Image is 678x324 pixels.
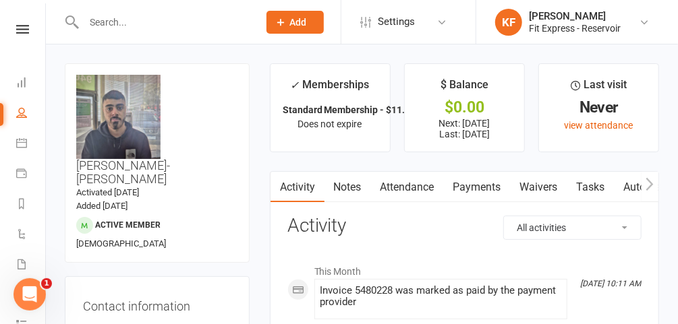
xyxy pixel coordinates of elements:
a: Payments [444,172,511,203]
i: ✓ [291,79,300,92]
a: Reports [16,190,47,220]
time: Added [DATE] [76,201,128,211]
h3: Contact information [83,294,231,313]
span: Settings [378,7,415,37]
a: Attendance [371,172,444,203]
p: Next: [DATE] Last: [DATE] [417,118,512,139]
strong: Standard Membership - $11.95 p/w [283,104,434,115]
button: Add [266,11,324,34]
span: Active member [95,220,161,230]
input: Search... [80,13,249,32]
div: [PERSON_NAME] [529,10,621,22]
div: $0.00 [417,100,512,115]
a: Waivers [511,172,567,203]
a: Payments [16,160,47,190]
a: Notes [324,172,371,203]
span: 1 [41,278,52,289]
a: Tasks [567,172,615,203]
div: KF [495,9,522,36]
div: $ Balance [441,76,488,100]
a: Calendar [16,129,47,160]
h3: Activity [287,216,642,236]
a: Dashboard [16,69,47,99]
h3: [PERSON_NAME]-[PERSON_NAME] [76,75,238,186]
div: Invoice 5480228 was marked as paid by the payment provider [320,285,561,308]
a: Activity [271,172,324,203]
div: Last visit [571,76,627,100]
span: Does not expire [298,119,362,129]
a: view attendance [564,120,633,131]
div: Never [551,100,646,115]
iframe: Intercom live chat [13,278,46,311]
time: Activated [DATE] [76,187,139,197]
div: Fit Express - Reservoir [529,22,621,34]
div: Memberships [291,76,370,101]
a: People [16,99,47,129]
li: This Month [287,257,642,279]
img: image1751507262.png [76,75,161,159]
span: Add [290,17,307,28]
span: [DEMOGRAPHIC_DATA] [76,238,166,249]
i: [DATE] 10:11 AM [580,279,641,288]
